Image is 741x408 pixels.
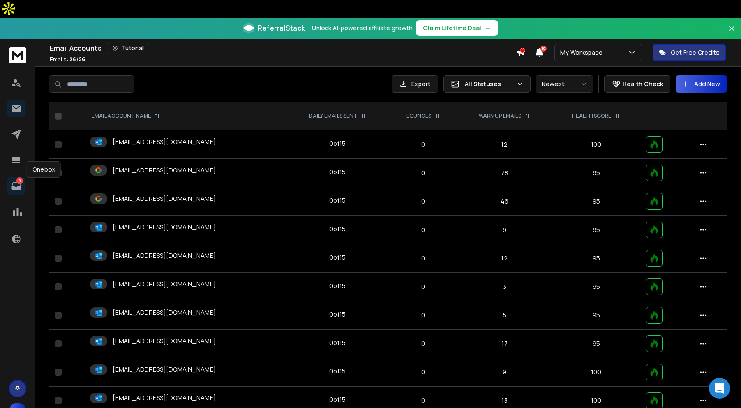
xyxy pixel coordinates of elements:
td: 95 [551,187,641,216]
p: 9 [16,177,23,184]
p: My Workspace [560,48,606,57]
td: 95 [551,330,641,358]
td: 12 [458,244,551,273]
img: tab_keywords_by_traffic_grey.svg [87,51,94,58]
div: 0 of 15 [329,367,346,376]
div: 0 of 15 [329,281,346,290]
p: All Statuses [465,80,513,88]
div: 0 of 15 [329,395,346,404]
p: Get Free Credits [671,48,720,57]
p: Emails : [50,56,85,63]
p: Unlock AI-powered affiliate growth [312,24,413,32]
div: 0 of 15 [329,196,346,205]
p: 0 [394,197,452,206]
div: 0 of 15 [329,139,346,148]
td: 5 [458,301,551,330]
div: Keywords by Traffic [97,52,148,57]
div: 0 of 15 [329,168,346,176]
p: [EMAIL_ADDRESS][DOMAIN_NAME] [113,223,216,232]
p: [EMAIL_ADDRESS][DOMAIN_NAME] [113,365,216,374]
div: v 4.0.25 [25,14,43,21]
td: 3 [458,273,551,301]
p: 0 [394,254,452,263]
div: Open Intercom Messenger [709,378,730,399]
td: 9 [458,216,551,244]
button: Newest [536,75,593,93]
div: Onebox [27,161,61,178]
p: DAILY EMAILS SENT [309,113,357,120]
p: 0 [394,396,452,405]
p: Health Check [622,80,663,88]
div: 0 of 15 [329,253,346,262]
p: [EMAIL_ADDRESS][DOMAIN_NAME] [113,337,216,345]
span: → [485,24,491,32]
p: [EMAIL_ADDRESS][DOMAIN_NAME] [113,166,216,175]
p: [EMAIL_ADDRESS][DOMAIN_NAME] [113,194,216,203]
p: 0 [394,225,452,234]
p: 0 [394,311,452,320]
div: Domain Overview [33,52,78,57]
button: Export [392,75,438,93]
p: [EMAIL_ADDRESS][DOMAIN_NAME] [113,280,216,288]
span: 50 [540,46,547,52]
p: [EMAIL_ADDRESS][DOMAIN_NAME] [113,308,216,317]
img: website_grey.svg [14,23,21,30]
span: ReferralStack [258,23,305,33]
button: Close banner [726,23,737,44]
p: [EMAIL_ADDRESS][DOMAIN_NAME] [113,251,216,260]
p: HEALTH SCORE [572,113,611,120]
td: 95 [551,216,641,244]
p: [EMAIL_ADDRESS][DOMAIN_NAME] [113,394,216,402]
button: Add New [676,75,727,93]
p: 0 [394,169,452,177]
div: EMAIL ACCOUNT NAME [92,113,160,120]
span: 26 / 26 [69,56,85,63]
p: BOUNCES [406,113,431,120]
button: Tutorial [107,42,149,54]
td: 9 [458,358,551,387]
td: 95 [551,244,641,273]
div: Email Accounts [50,42,516,54]
p: 0 [394,282,452,291]
td: 12 [458,130,551,159]
button: Get Free Credits [653,44,726,61]
img: logo_orange.svg [14,14,21,21]
div: 0 of 15 [329,338,346,347]
p: 0 [394,339,452,348]
td: 100 [551,130,641,159]
td: 78 [458,159,551,187]
td: 95 [551,273,641,301]
p: 0 [394,368,452,376]
div: Domain: [URL] [23,23,62,30]
a: 9 [7,177,25,195]
td: 95 [551,159,641,187]
img: tab_domain_overview_orange.svg [24,51,31,58]
p: [EMAIL_ADDRESS][DOMAIN_NAME] [113,137,216,146]
p: WARMUP EMAILS [479,113,521,120]
td: 100 [551,358,641,387]
td: 17 [458,330,551,358]
td: 46 [458,187,551,216]
div: 0 of 15 [329,225,346,233]
td: 95 [551,301,641,330]
button: Health Check [604,75,670,93]
button: Claim Lifetime Deal→ [416,20,498,36]
div: 0 of 15 [329,310,346,319]
p: 0 [394,140,452,149]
